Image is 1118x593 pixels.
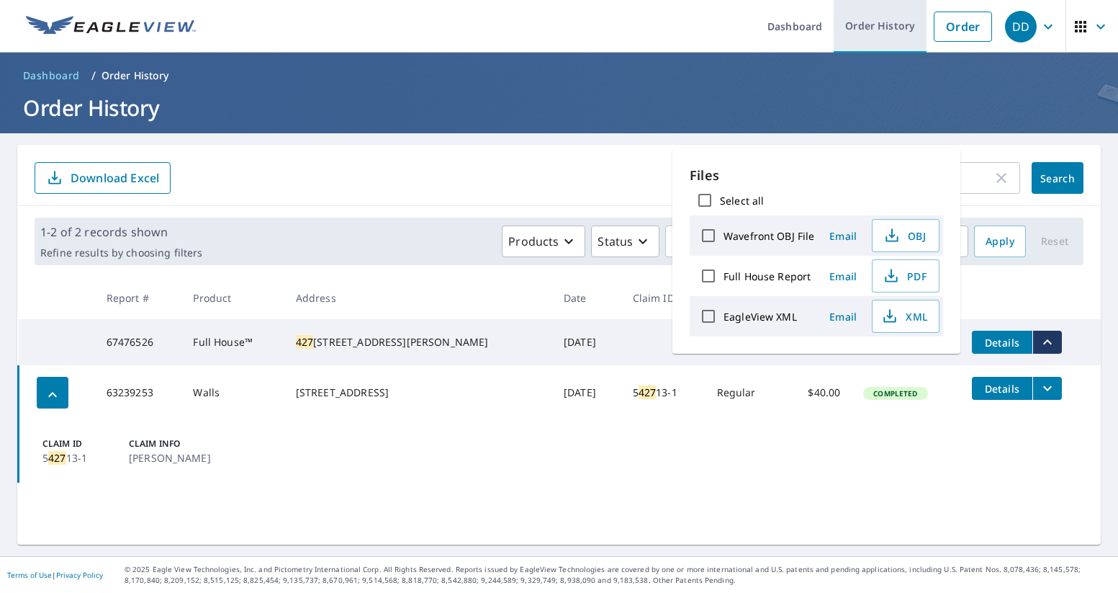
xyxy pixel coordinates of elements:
p: [PERSON_NAME] [129,450,209,465]
button: Download Excel [35,162,171,194]
td: 63239253 [95,365,182,420]
label: Wavefront OBJ File [723,229,814,243]
div: [STREET_ADDRESS][PERSON_NAME] [296,335,541,349]
p: Refine results by choosing filters [40,246,202,259]
p: © 2025 Eagle View Technologies, Inc. and Pictometry International Corp. All Rights Reserved. Repo... [125,564,1111,586]
p: Claim ID [42,437,123,450]
img: EV Logo [26,16,196,37]
span: Dashboard [23,68,80,83]
div: [STREET_ADDRESS] [296,385,541,400]
span: Email [826,229,860,243]
span: Apply [986,233,1014,251]
h1: Order History [17,93,1101,122]
p: Products [508,233,559,250]
td: [DATE] [552,319,621,365]
p: Order History [102,68,169,83]
span: XML [881,308,927,325]
p: Claim Info [129,437,209,450]
span: Completed [865,388,926,398]
button: Orgs [665,226,747,257]
button: Email [820,225,866,247]
button: Email [820,265,866,287]
button: detailsBtn-63239253 [972,377,1032,400]
button: OBJ [872,219,939,252]
button: PDF [872,259,939,293]
nav: breadcrumb [17,64,1101,87]
a: Dashboard [17,64,86,87]
button: detailsBtn-67476526 [972,331,1032,354]
button: Email [820,306,866,328]
p: | [7,571,103,579]
span: Email [826,269,860,283]
th: Claim ID [621,277,705,319]
a: Privacy Policy [56,570,103,580]
p: Files [690,166,943,185]
a: Terms of Use [7,570,52,580]
span: Details [980,336,1024,349]
button: filesDropdownBtn-63239253 [1032,377,1062,400]
td: Walls [181,365,284,420]
button: filesDropdownBtn-67476526 [1032,331,1062,354]
span: Search [1043,171,1072,185]
p: Status [598,233,633,250]
p: Download Excel [71,170,159,186]
button: Products [502,226,585,257]
a: Order [934,12,992,42]
li: / [91,67,96,84]
th: Date [552,277,621,319]
button: Status [591,226,659,257]
button: Search [1032,162,1083,194]
th: Report # [95,277,182,319]
p: 1-2 of 2 records shown [40,223,202,241]
mark: 427 [639,385,656,399]
span: Email [826,310,860,324]
th: Product [181,277,284,319]
label: EagleView XML [723,310,797,324]
label: Full House Report [723,269,811,283]
td: $40.00 [783,365,852,420]
th: Address [284,277,552,319]
td: [DATE] [552,365,621,420]
div: DD [1005,11,1037,43]
td: Regular [705,365,783,420]
button: Apply [974,226,1026,257]
td: 5 13-1 [621,365,705,420]
mark: 427 [48,451,66,465]
td: 67476526 [95,319,182,365]
span: Details [980,382,1024,396]
span: PDF [881,267,927,285]
span: OBJ [881,227,927,244]
button: XML [872,300,939,333]
label: Select all [720,194,764,208]
p: 5 13-1 [42,450,123,465]
td: Full House™ [181,319,284,365]
mark: 427 [296,335,313,349]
